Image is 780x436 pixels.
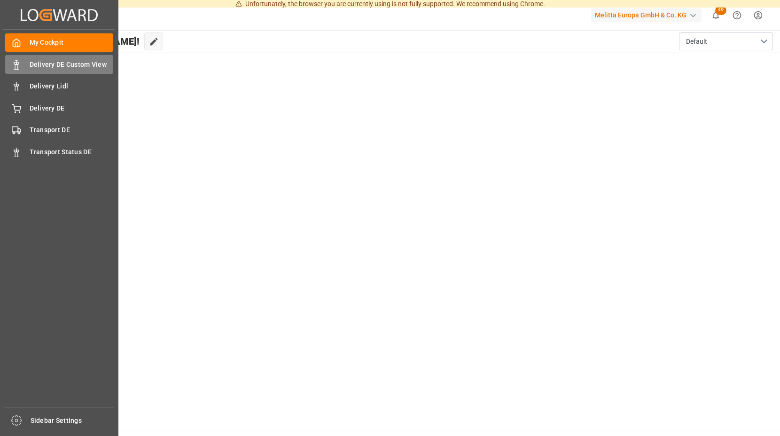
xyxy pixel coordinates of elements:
button: Help Center [726,5,748,26]
span: 49 [715,6,726,15]
a: Delivery Lidl [5,77,113,95]
span: Delivery Lidl [30,81,114,91]
span: Delivery DE [30,103,114,113]
span: Delivery DE Custom View [30,60,114,70]
button: Melitta Europa GmbH & Co. KG [591,6,705,24]
span: My Cockpit [30,38,114,48]
span: Sidebar Settings [31,416,115,426]
a: Transport DE [5,121,113,139]
div: Melitta Europa GmbH & Co. KG [591,8,702,22]
a: Delivery DE [5,99,113,117]
button: open menu [679,32,773,50]
a: My Cockpit [5,33,113,52]
a: Delivery DE Custom View [5,55,113,73]
span: Transport DE [30,125,114,135]
button: show 49 new notifications [705,5,726,26]
span: Transport Status DE [30,147,114,157]
a: Transport Status DE [5,143,113,161]
span: Default [686,37,707,47]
